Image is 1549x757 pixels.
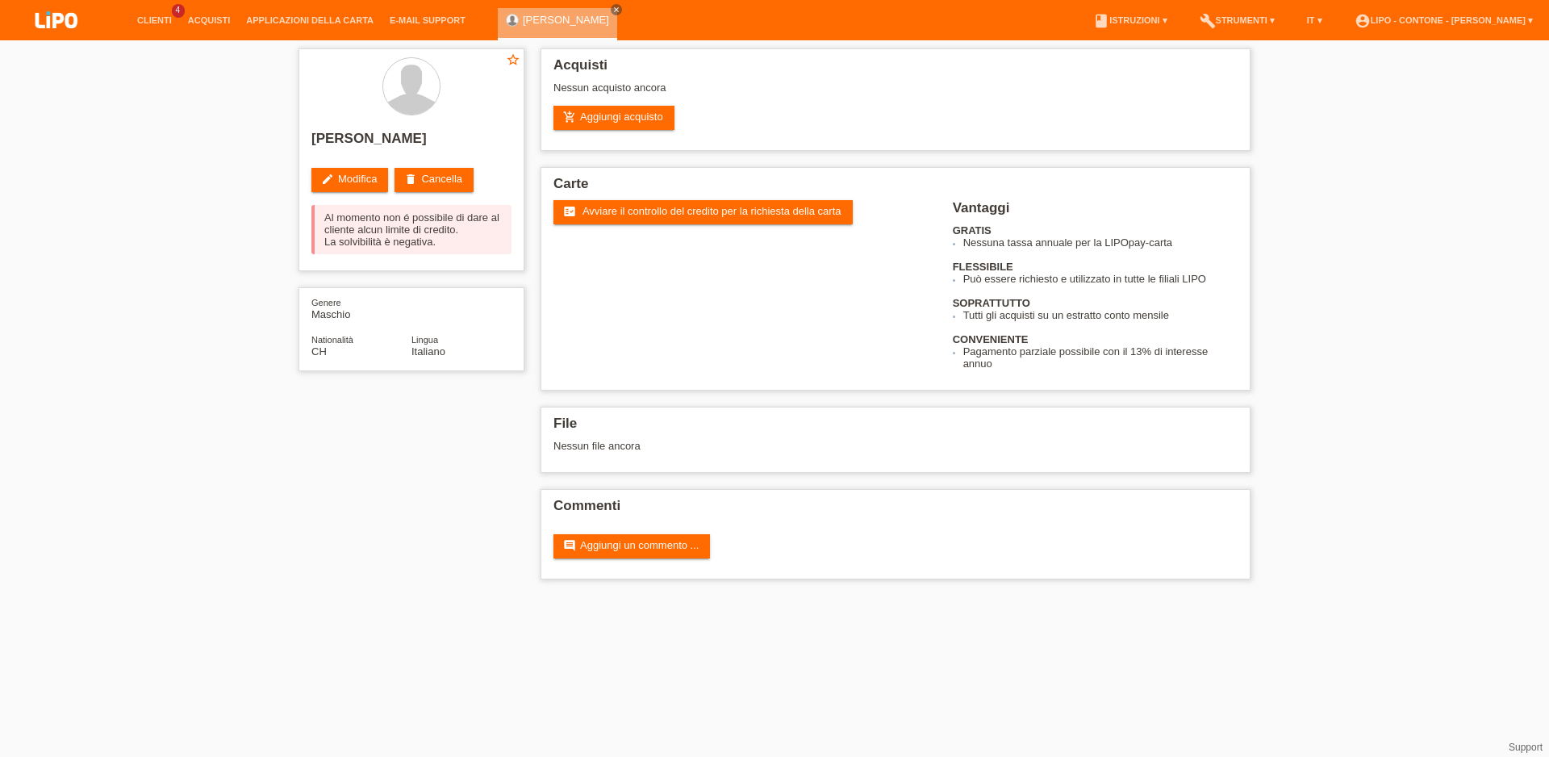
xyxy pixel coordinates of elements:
a: Clienti [129,15,180,25]
span: Avviare il controllo del credito per la richiesta della carta [582,205,841,217]
li: Può essere richiesto e utilizzato in tutte le filiali LIPO [963,273,1238,285]
span: 4 [172,4,185,18]
a: [PERSON_NAME] [523,14,609,26]
a: Support [1509,742,1543,753]
a: editModifica [311,168,388,192]
a: star_border [506,52,520,69]
a: add_shopping_cartAggiungi acquisto [553,106,674,130]
i: build [1200,13,1216,29]
li: Nessuna tassa annuale per la LIPOpay-carta [963,236,1238,249]
div: Al momento non é possibile di dare al cliente alcun limite di credito. La solvibilità è negativa. [311,205,511,254]
b: SOPRATTUTTO [953,297,1030,309]
a: bookIstruzioni ▾ [1085,15,1175,25]
i: delete [404,173,417,186]
b: FLESSIBILE [953,261,1013,273]
a: deleteCancella [395,168,474,192]
i: edit [321,173,334,186]
a: buildStrumenti ▾ [1192,15,1283,25]
h2: Acquisti [553,57,1238,82]
div: Maschio [311,296,411,320]
a: fact_check Avviare il controllo del credito per la richiesta della carta [553,200,853,224]
div: Nessun acquisto ancora [553,82,1238,106]
a: close [611,4,622,15]
span: Italiano [411,345,445,358]
span: Svizzera [311,345,327,358]
a: LIPO pay [16,33,97,45]
h2: Commenti [553,498,1238,522]
h2: [PERSON_NAME] [311,131,511,155]
b: GRATIS [953,224,992,236]
h2: File [553,416,1238,440]
h2: Carte [553,176,1238,200]
i: star_border [506,52,520,67]
a: E-mail Support [382,15,474,25]
h2: Vantaggi [953,200,1238,224]
a: commentAggiungi un commento ... [553,534,710,558]
a: account_circleLIPO - Contone - [PERSON_NAME] ▾ [1347,15,1541,25]
span: Genere [311,298,341,307]
i: fact_check [563,205,576,218]
i: add_shopping_cart [563,111,576,123]
a: Acquisti [180,15,239,25]
i: account_circle [1355,13,1371,29]
a: Applicazioni della carta [238,15,382,25]
i: close [612,6,620,14]
i: comment [563,539,576,552]
li: Pagamento parziale possibile con il 13% di interesse annuo [963,345,1238,370]
a: IT ▾ [1299,15,1330,25]
b: CONVENIENTE [953,333,1029,345]
i: book [1093,13,1109,29]
span: Nationalità [311,335,353,345]
div: Nessun file ancora [553,440,1046,452]
span: Lingua [411,335,438,345]
li: Tutti gli acquisti su un estratto conto mensile [963,309,1238,321]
